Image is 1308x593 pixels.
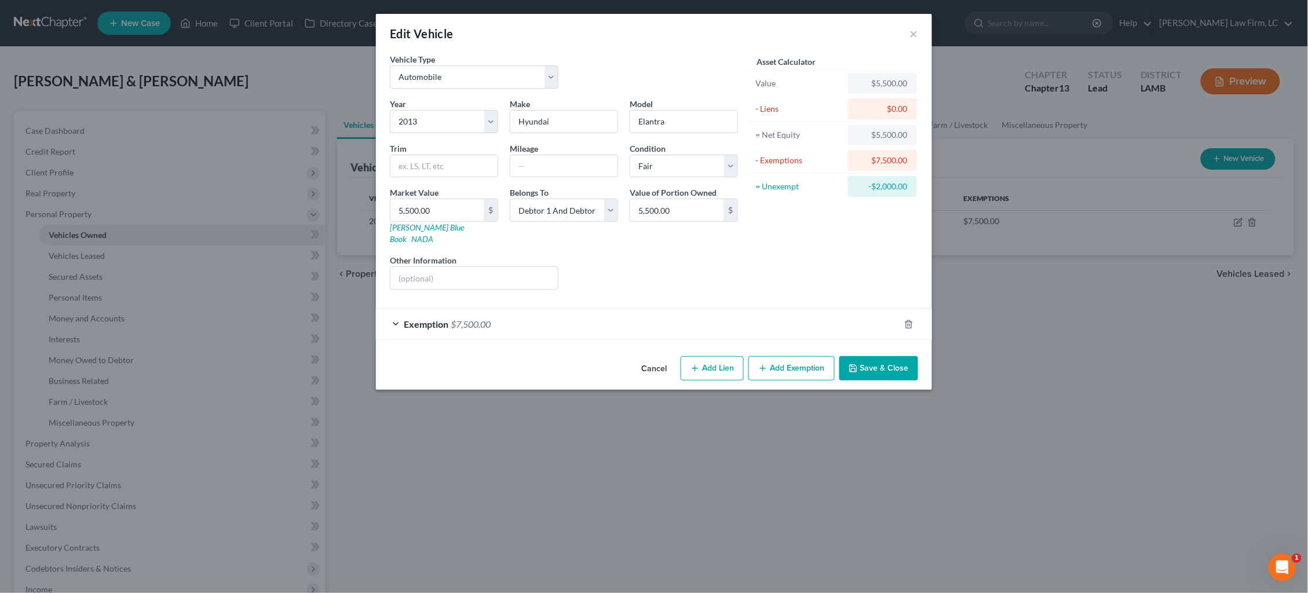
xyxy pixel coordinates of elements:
[510,111,618,133] input: ex. Nissan
[404,319,448,330] span: Exemption
[630,98,653,110] label: Model
[632,357,676,380] button: Cancel
[755,129,843,141] div: = Net Equity
[390,254,456,266] label: Other Information
[390,142,407,155] label: Trim
[390,98,406,110] label: Year
[724,199,737,221] div: $
[757,56,816,68] label: Asset Calculator
[390,222,464,244] a: [PERSON_NAME] Blue Book
[910,27,918,41] button: ×
[755,103,843,115] div: - Liens
[857,129,908,141] div: $5,500.00
[755,181,843,192] div: = Unexempt
[630,186,717,199] label: Value of Portion Owned
[510,142,538,155] label: Mileage
[630,142,666,155] label: Condition
[484,199,498,221] div: $
[510,155,618,177] input: --
[857,78,908,89] div: $5,500.00
[857,155,908,166] div: $7,500.00
[510,188,549,197] span: Belongs To
[390,186,439,199] label: Market Value
[451,319,491,330] span: $7,500.00
[1292,554,1302,563] span: 1
[630,199,724,221] input: 0.00
[510,99,530,109] span: Make
[748,356,835,380] button: Add Exemption
[390,199,484,221] input: 0.00
[839,356,918,380] button: Save & Close
[390,25,454,42] div: Edit Vehicle
[755,155,843,166] div: - Exemptions
[390,53,435,65] label: Vehicle Type
[411,234,433,244] a: NADA
[857,181,908,192] div: -$2,000.00
[1269,554,1296,581] iframe: Intercom live chat
[390,155,498,177] input: ex. LS, LT, etc
[630,111,737,133] input: ex. Altima
[857,103,908,115] div: $0.00
[755,78,843,89] div: Value
[681,356,744,380] button: Add Lien
[390,267,558,289] input: (optional)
